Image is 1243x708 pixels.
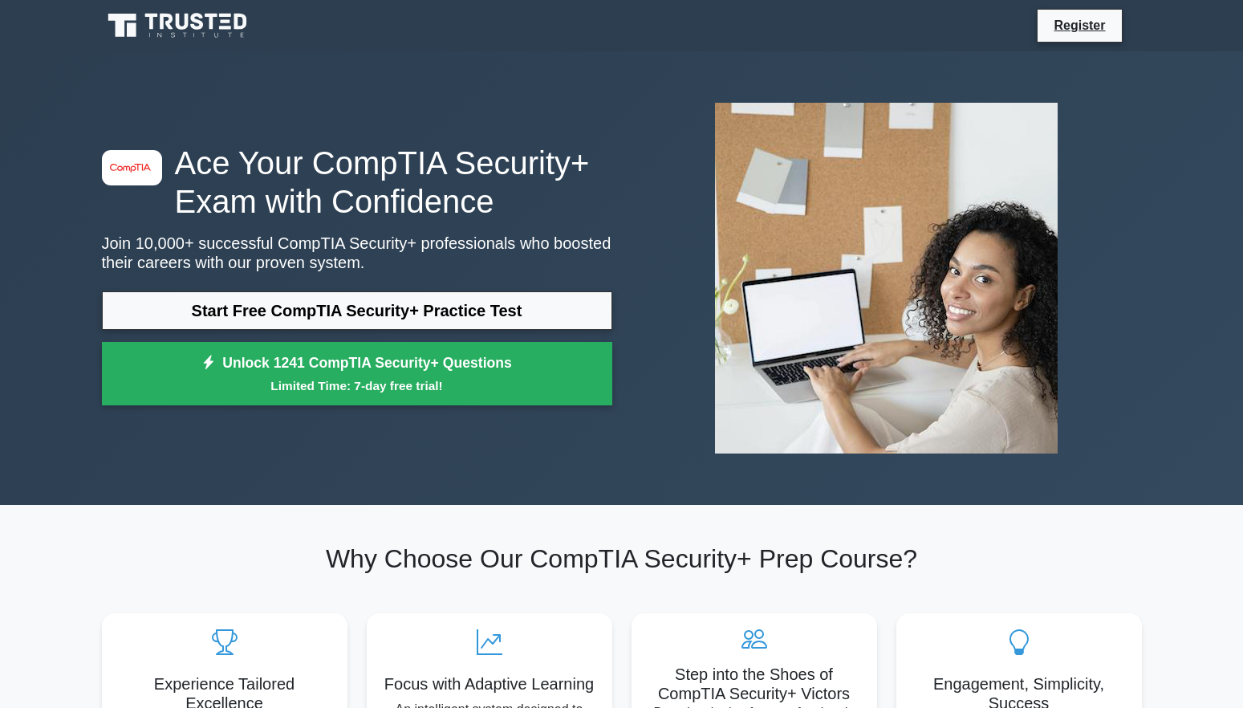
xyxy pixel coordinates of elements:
a: Register [1044,15,1115,35]
p: Join 10,000+ successful CompTIA Security+ professionals who boosted their careers with our proven... [102,234,612,272]
small: Limited Time: 7-day free trial! [122,376,592,395]
h5: Focus with Adaptive Learning [380,674,599,694]
h5: Step into the Shoes of CompTIA Security+ Victors [644,665,864,703]
h2: Why Choose Our CompTIA Security+ Prep Course? [102,543,1142,574]
a: Unlock 1241 CompTIA Security+ QuestionsLimited Time: 7-day free trial! [102,342,612,406]
h1: Ace Your CompTIA Security+ Exam with Confidence [102,144,612,221]
a: Start Free CompTIA Security+ Practice Test [102,291,612,330]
